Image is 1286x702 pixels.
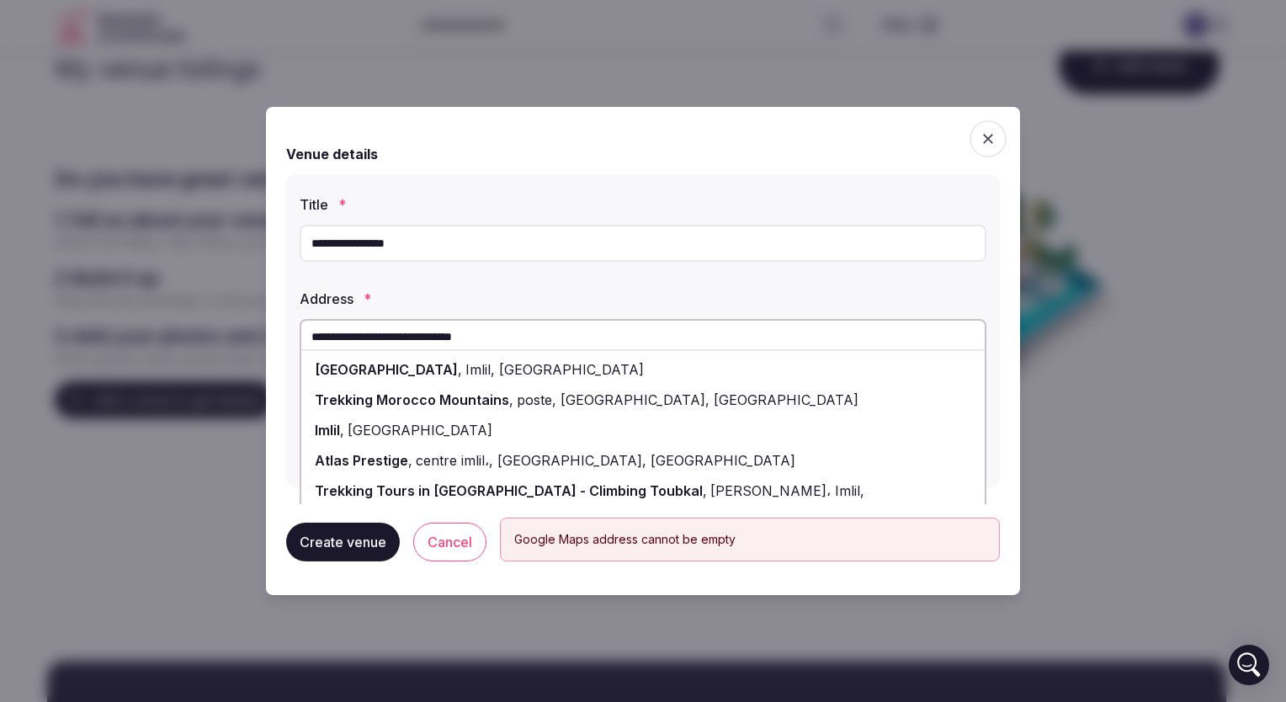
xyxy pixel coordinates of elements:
[301,415,985,445] div: ,
[315,482,703,499] span: Trekking Tours in [GEOGRAPHIC_DATA] - Climbing Toubkal
[286,144,378,164] h2: Venue details
[315,422,340,439] span: Imlil
[413,523,486,561] button: Cancel
[412,452,795,469] span: centre imlil،, [GEOGRAPHIC_DATA], [GEOGRAPHIC_DATA]
[344,422,492,439] span: [GEOGRAPHIC_DATA]
[301,445,985,476] div: ,
[301,385,985,415] div: ,
[300,292,986,306] label: Address
[514,532,986,547] div: Google Maps address cannot be empty
[315,452,408,469] span: Atlas Prestige
[300,198,986,211] label: Title
[286,523,400,561] button: Create venue
[513,391,858,408] span: poste, [GEOGRAPHIC_DATA], [GEOGRAPHIC_DATA]
[315,391,509,408] span: Trekking Morocco Mountains
[315,361,458,378] span: [GEOGRAPHIC_DATA]
[301,354,985,385] div: ,
[462,361,644,378] span: Imlil, [GEOGRAPHIC_DATA]
[301,476,985,526] div: ,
